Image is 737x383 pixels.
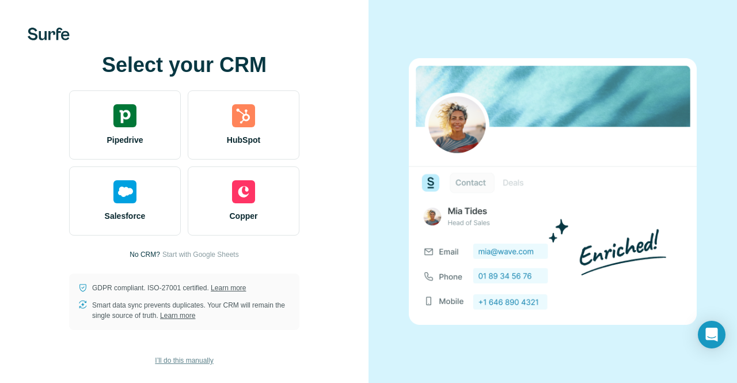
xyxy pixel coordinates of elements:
span: Pipedrive [107,134,143,146]
img: pipedrive's logo [113,104,136,127]
h1: Select your CRM [69,54,299,77]
span: HubSpot [227,134,260,146]
span: Copper [230,210,258,222]
img: Surfe's logo [28,28,70,40]
img: salesforce's logo [113,180,136,203]
button: I’ll do this manually [147,352,221,369]
button: Start with Google Sheets [162,249,239,260]
span: I’ll do this manually [155,355,213,366]
img: copper's logo [232,180,255,203]
a: Learn more [211,284,246,292]
p: Smart data sync prevents duplicates. Your CRM will remain the single source of truth. [92,300,290,321]
a: Learn more [160,312,195,320]
p: No CRM? [130,249,160,260]
img: none image [409,58,697,325]
p: GDPR compliant. ISO-27001 certified. [92,283,246,293]
div: Open Intercom Messenger [698,321,725,348]
span: Salesforce [105,210,146,222]
img: hubspot's logo [232,104,255,127]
